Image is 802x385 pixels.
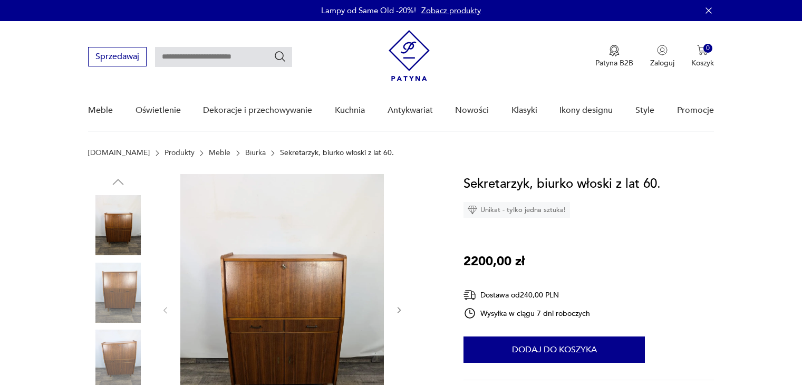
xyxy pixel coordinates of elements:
[697,45,708,55] img: Ikona koszyka
[274,50,286,63] button: Szukaj
[463,202,570,218] div: Unikat - tylko jedna sztuka!
[455,90,489,131] a: Nowości
[559,90,613,131] a: Ikony designu
[463,288,590,302] div: Dostawa od 240,00 PLN
[657,45,668,55] img: Ikonka użytkownika
[280,149,394,157] p: Sekretarzyk, biurko włoski z lat 60.
[88,47,147,66] button: Sprzedawaj
[635,90,654,131] a: Style
[650,58,674,68] p: Zaloguj
[463,336,645,363] button: Dodaj do koszyka
[389,30,430,81] img: Patyna - sklep z meblami i dekoracjami vintage
[136,90,181,131] a: Oświetlenie
[88,90,113,131] a: Meble
[691,45,714,68] button: 0Koszyk
[463,174,661,194] h1: Sekretarzyk, biurko włoski z lat 60.
[88,149,150,157] a: [DOMAIN_NAME]
[691,58,714,68] p: Koszyk
[321,5,416,16] p: Lampy od Same Old -20%!
[468,205,477,215] img: Ikona diamentu
[650,45,674,68] button: Zaloguj
[595,45,633,68] a: Ikona medaluPatyna B2B
[511,90,537,131] a: Klasyki
[463,252,525,272] p: 2200,00 zł
[165,149,195,157] a: Produkty
[463,288,476,302] img: Ikona dostawy
[388,90,433,131] a: Antykwariat
[703,44,712,53] div: 0
[609,45,620,56] img: Ikona medalu
[209,149,230,157] a: Meble
[88,54,147,61] a: Sprzedawaj
[595,58,633,68] p: Patyna B2B
[245,149,266,157] a: Biurka
[421,5,481,16] a: Zobacz produkty
[203,90,312,131] a: Dekoracje i przechowywanie
[595,45,633,68] button: Patyna B2B
[88,195,148,255] img: Zdjęcie produktu Sekretarzyk, biurko włoski z lat 60.
[335,90,365,131] a: Kuchnia
[463,307,590,320] div: Wysyłka w ciągu 7 dni roboczych
[88,263,148,323] img: Zdjęcie produktu Sekretarzyk, biurko włoski z lat 60.
[677,90,714,131] a: Promocje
